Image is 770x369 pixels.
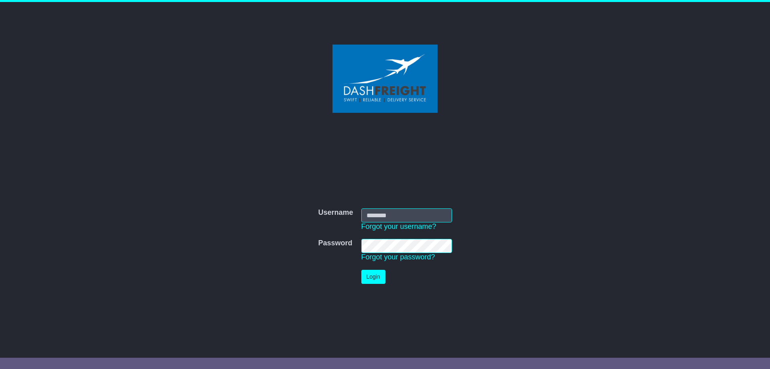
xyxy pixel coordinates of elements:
a: Forgot your password? [361,253,435,261]
label: Password [318,239,352,248]
label: Username [318,208,353,217]
button: Login [361,270,385,284]
img: Dash Freight [332,45,438,113]
a: Forgot your username? [361,222,436,230]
